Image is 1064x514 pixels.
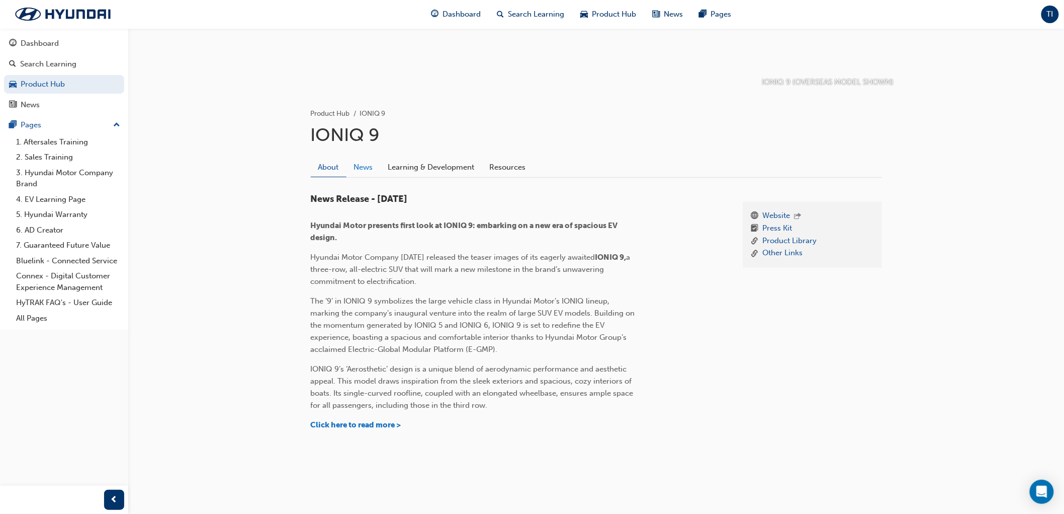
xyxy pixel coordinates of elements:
a: 2. Sales Training [12,150,124,165]
a: 7. Guaranteed Future Value [12,238,124,253]
span: IONIQ 9’s ‘Aerosthetic’ design is a unique blend of aerodynamic performance and aesthetic appeal.... [311,364,636,410]
span: News Release - [DATE] [311,193,408,204]
span: car-icon [9,80,17,89]
span: Product Hub [592,9,636,20]
span: search-icon [497,8,504,21]
span: news-icon [652,8,660,21]
span: prev-icon [111,494,118,506]
a: Press Kit [763,223,792,235]
span: booktick-icon [751,223,759,235]
a: Connex - Digital Customer Experience Management [12,268,124,295]
div: Search Learning [20,58,76,70]
a: car-iconProduct Hub [572,4,644,25]
a: news-iconNews [644,4,691,25]
span: The ‘9’ in IONIQ 9 symbolizes the large vehicle class in Hyundai Motor’s IONIQ lineup, marking th... [311,297,637,354]
a: pages-iconPages [691,4,739,25]
span: link-icon [751,247,759,260]
button: Pages [4,116,124,134]
span: news-icon [9,101,17,110]
div: Pages [21,119,41,131]
a: Product Hub [311,109,350,118]
span: guage-icon [9,39,17,48]
a: guage-iconDashboard [423,4,489,25]
span: up-icon [113,119,120,132]
a: Resources [482,158,534,177]
a: 3. Hyundai Motor Company Brand [12,165,124,192]
a: 4. EV Learning Page [12,192,124,207]
span: Dashboard [442,9,481,20]
span: Pages [711,9,731,20]
span: pages-icon [699,8,706,21]
div: Dashboard [21,38,59,49]
a: Dashboard [4,34,124,53]
span: pages-icon [9,121,17,130]
a: Bluelink - Connected Service [12,253,124,269]
a: 1. Aftersales Training [12,134,124,150]
div: News [21,99,40,111]
a: HyTRAK FAQ's - User Guide [12,295,124,311]
a: Product Library [763,235,817,248]
a: About [311,158,346,177]
span: guage-icon [431,8,438,21]
span: outbound-icon [794,212,802,221]
a: News [346,158,381,177]
span: TI [1047,9,1053,20]
a: News [4,96,124,114]
span: link-icon [751,235,759,248]
a: search-iconSearch Learning [489,4,572,25]
span: car-icon [580,8,588,21]
p: IONIQ 9 (OVERSEAS MODEL SHOWN) [762,77,894,88]
span: www-icon [751,210,759,223]
img: Trak [5,4,121,25]
a: 5. Hyundai Warranty [12,207,124,223]
button: TI [1041,6,1059,23]
span: Search Learning [508,9,564,20]
h1: IONIQ 9 [311,124,882,146]
span: search-icon [9,60,16,69]
span: IONIQ 9, [595,253,627,262]
a: Product Hub [4,75,124,94]
a: 6. AD Creator [12,223,124,238]
button: DashboardSearch LearningProduct HubNews [4,32,124,116]
a: Search Learning [4,55,124,74]
a: Website [763,210,790,223]
span: Hyundai Motor Company [DATE] released the teaser images of its eagerly awaited [311,253,595,262]
li: IONIQ 9 [360,108,386,120]
span: Hyundai Motor presents first look at IONIQ 9: embarking on a new era of spacious EV design. [311,221,619,242]
div: Open Intercom Messenger [1030,480,1054,504]
a: All Pages [12,311,124,326]
a: Click here to read more > [311,420,401,429]
span: a three-row, all-electric SUV that will mark a new milestone in the brand’s unwavering commitment... [311,253,633,286]
a: Other Links [763,247,803,260]
span: News [664,9,683,20]
a: Learning & Development [381,158,482,177]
